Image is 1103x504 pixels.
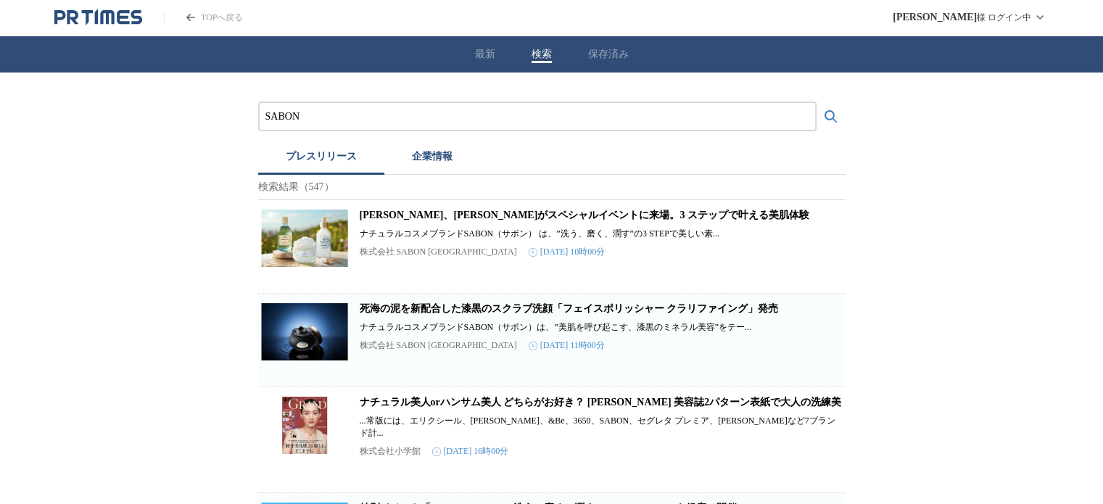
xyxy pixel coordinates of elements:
a: 死海の泥を新配合した漆黒のスクラブ洗顔「フェイスポリッシャー クラリファイング」発売 [360,303,779,314]
a: ナチュラル美人orハンサム美人 どちらがお好き？ [PERSON_NAME] 美容誌2パターン表紙で大人の洗練美 [360,397,842,408]
time: [DATE] 11時00分 [529,339,605,352]
input: プレスリリースおよび企業を検索する [265,109,809,125]
time: [DATE] 10時00分 [529,246,606,258]
button: 検索する [817,102,846,131]
p: 検索結果（547） [258,175,846,200]
a: [PERSON_NAME]、[PERSON_NAME]がスペシャルイベントに来場。3 ステップで叶える美肌体験 [360,210,809,220]
p: ...常版には、エリクシール、[PERSON_NAME]、&Be、3650、SABON、セグレタ プレミア、[PERSON_NAME]など7ブランド計... [360,415,843,439]
button: プレスリリース [258,143,384,175]
img: ナチュラル美人orハンサム美人 どちらがお好き？ 綾瀬はるか 美容誌2パターン表紙で大人の洗練美 [261,396,348,454]
span: [PERSON_NAME] [893,12,977,23]
button: 最新 [475,48,495,61]
time: [DATE] 16時00分 [432,445,509,458]
p: 株式会社小学館 [360,445,421,458]
p: 株式会社 SABON [GEOGRAPHIC_DATA] [360,339,517,352]
img: トリンドル玲奈さん、貴島明日香さんがスペシャルイベントに来場。3 ステップで叶える美肌体験 [261,209,348,267]
button: 検索 [532,48,552,61]
p: ナチュラルコスメブランドSABON（サボン） は、”洗う、磨く、潤す”の3 STEPで美しい素... [360,228,843,240]
button: 企業情報 [384,143,480,175]
a: PR TIMESのトップページはこちら [54,9,142,26]
p: 株式会社 SABON [GEOGRAPHIC_DATA] [360,246,517,258]
a: PR TIMESのトップページはこちら [164,12,243,24]
button: 保存済み [588,48,629,61]
p: ナチュラルコスメブランドSABON（サボン）は、”美肌を呼び起こす、漆黒のミネラル美容”をテー... [360,321,843,334]
img: 死海の泥を新配合した漆黒のスクラブ洗顔「フェイスポリッシャー クラリファイング」発売 [261,302,348,360]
